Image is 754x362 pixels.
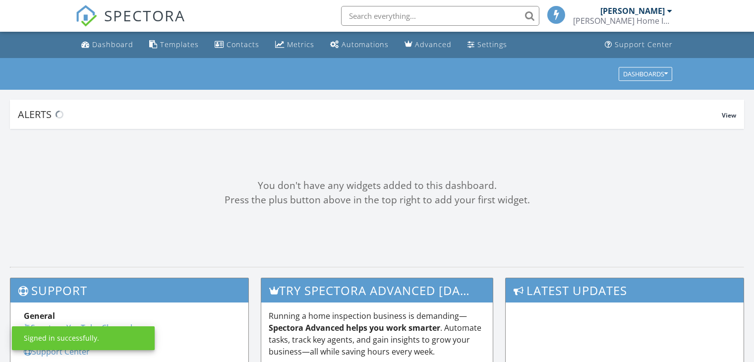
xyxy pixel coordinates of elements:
[10,193,744,207] div: Press the plus button above in the top right to add your first widget.
[506,278,744,302] h3: Latest Updates
[24,346,90,357] a: Support Center
[24,322,132,333] a: Spectora YouTube Channel
[623,70,668,77] div: Dashboards
[477,40,507,49] div: Settings
[145,36,203,54] a: Templates
[722,111,736,120] span: View
[601,36,677,54] a: Support Center
[227,40,259,49] div: Contacts
[341,6,539,26] input: Search everything...
[619,67,672,81] button: Dashboards
[24,333,99,343] div: Signed in successfully.
[24,310,55,321] strong: General
[615,40,673,49] div: Support Center
[600,6,665,16] div: [PERSON_NAME]
[269,310,486,358] p: Running a home inspection business is demanding— . Automate tasks, track key agents, and gain ins...
[77,36,137,54] a: Dashboard
[573,16,672,26] div: Turner Home Inspection Services
[75,5,97,27] img: The Best Home Inspection Software - Spectora
[75,13,185,34] a: SPECTORA
[464,36,511,54] a: Settings
[269,322,440,333] strong: Spectora Advanced helps you work smarter
[261,278,493,302] h3: Try spectora advanced [DATE]
[10,179,744,193] div: You don't have any widgets added to this dashboard.
[401,36,456,54] a: Advanced
[10,278,248,302] h3: Support
[104,5,185,26] span: SPECTORA
[160,40,199,49] div: Templates
[92,40,133,49] div: Dashboard
[18,108,722,121] div: Alerts
[342,40,389,49] div: Automations
[287,40,314,49] div: Metrics
[211,36,263,54] a: Contacts
[271,36,318,54] a: Metrics
[415,40,452,49] div: Advanced
[326,36,393,54] a: Automations (Basic)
